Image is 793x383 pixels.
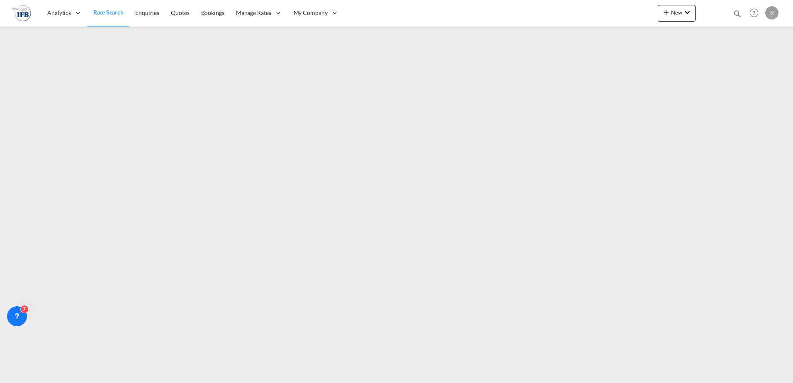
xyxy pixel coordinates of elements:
[682,7,692,17] md-icon: icon-chevron-down
[236,9,271,17] span: Manage Rates
[171,9,189,16] span: Quotes
[661,7,671,17] md-icon: icon-plus 400-fg
[747,6,765,21] div: Help
[733,9,742,22] div: icon-magnify
[135,9,159,16] span: Enquiries
[765,6,778,19] div: K
[201,9,224,16] span: Bookings
[12,4,31,22] img: b4b53bb0256b11ee9ca18b7abc72fd7f.png
[733,9,742,18] md-icon: icon-magnify
[294,9,328,17] span: My Company
[93,9,124,16] span: Rate Search
[747,6,761,20] span: Help
[658,5,696,22] button: icon-plus 400-fgNewicon-chevron-down
[661,9,692,16] span: New
[47,9,71,17] span: Analytics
